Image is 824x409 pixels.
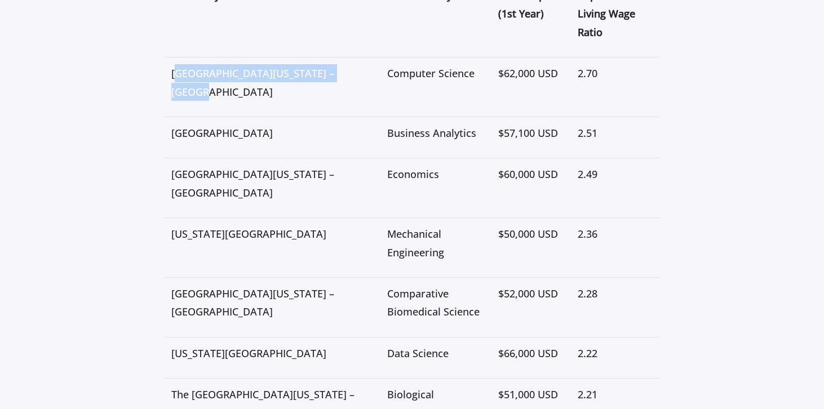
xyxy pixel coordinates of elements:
[498,388,558,401] span: $51,000 USD
[498,287,558,300] span: $52,000 USD
[498,225,564,243] p: $50,000 USD
[578,66,597,80] span: 2.70
[171,124,374,142] p: [GEOGRAPHIC_DATA]
[171,225,374,243] p: [US_STATE][GEOGRAPHIC_DATA]
[498,124,564,142] p: $57,100 USD
[578,225,653,243] p: 2.36
[171,287,334,318] span: [GEOGRAPHIC_DATA][US_STATE] – [GEOGRAPHIC_DATA]
[171,344,374,362] p: [US_STATE][GEOGRAPHIC_DATA]
[387,66,475,80] span: Computer Science
[387,344,485,362] p: Data Science
[578,167,597,181] span: 2.49
[578,287,597,300] span: 2.28
[498,167,558,181] span: $60,000 USD
[387,287,480,318] span: Comparative Biomedical Science
[387,225,485,261] p: Mechanical Engineering
[387,124,485,142] p: Business Analytics
[578,344,653,362] p: 2.22
[498,344,564,362] p: $66,000 USD
[171,66,334,98] span: [GEOGRAPHIC_DATA][US_STATE] – [GEOGRAPHIC_DATA]
[171,167,334,199] span: [GEOGRAPHIC_DATA][US_STATE] – [GEOGRAPHIC_DATA]
[578,124,653,142] p: 2.51
[498,66,558,80] span: $62,000 USD
[387,167,439,181] span: Economics
[578,388,597,401] span: 2.21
